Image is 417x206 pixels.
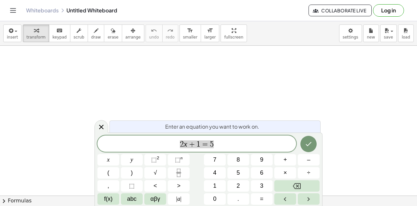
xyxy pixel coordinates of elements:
span: fullscreen [224,35,243,40]
button: Squared [144,154,166,166]
button: format_sizesmaller [180,24,201,42]
button: Toggle navigation [8,5,18,16]
span: 3 [260,182,263,190]
button: Equals [251,193,273,205]
button: load [398,24,414,42]
button: 4 [204,167,226,179]
span: 6 [260,168,263,177]
button: Less than [144,180,166,192]
button: 3 [251,180,273,192]
span: 2 [237,182,240,190]
button: draw [88,24,105,42]
span: scrub [74,35,84,40]
var: x [184,140,187,148]
span: load [402,35,410,40]
button: save [380,24,397,42]
span: = [200,140,210,148]
span: Enter an equation you want to work on. [165,123,259,131]
span: 1 [196,140,200,148]
span: × [283,168,287,177]
button: Right arrow [298,193,320,205]
button: Superscript [168,154,190,166]
sup: 2 [157,155,159,160]
span: erase [108,35,118,40]
span: Collaborate Live [314,8,366,13]
span: 5 [210,140,214,148]
span: 9 [260,155,263,164]
button: format_sizelarger [201,24,219,42]
span: √ [154,168,157,177]
span: 2 [180,140,184,148]
a: Whiteboards [26,7,59,14]
button: 6 [251,167,273,179]
span: 5 [237,168,240,177]
button: Functions [97,193,119,205]
span: 4 [213,168,216,177]
button: 1 [204,180,226,192]
span: < [153,182,157,190]
button: 0 [204,193,226,205]
button: Done [300,136,317,152]
button: Left arrow [274,193,296,205]
span: – [307,155,310,164]
span: keypad [52,35,67,40]
span: abc [127,195,137,203]
button: erase [104,24,122,42]
span: a [176,195,181,203]
span: 7 [213,155,216,164]
button: insert [3,24,22,42]
span: x [107,155,110,164]
span: ⬚ [151,156,157,163]
button: undoundo [146,24,163,42]
span: = [260,195,264,203]
span: . [237,195,239,203]
button: Log in [373,4,404,17]
span: 0 [213,195,216,203]
span: ⬚ [175,156,180,163]
button: Collaborate Live [309,5,372,16]
button: Square root [144,167,166,179]
span: insert [7,35,18,40]
span: larger [204,35,216,40]
span: + [187,140,197,148]
i: format_size [207,27,213,35]
i: redo [167,27,173,35]
button: scrub [70,24,88,42]
span: | [176,196,178,202]
button: y [121,154,143,166]
button: arrange [122,24,144,42]
span: + [283,155,287,164]
button: Placeholder [121,180,143,192]
span: > [177,182,180,190]
button: 9 [251,154,273,166]
button: new [363,24,379,42]
span: settings [343,35,358,40]
button: Alphabet [121,193,143,205]
button: Times [274,167,296,179]
button: Fraction [168,167,190,179]
span: , [108,182,109,190]
span: new [367,35,375,40]
button: settings [339,24,362,42]
span: undo [149,35,159,40]
button: , [97,180,119,192]
i: undo [151,27,157,35]
button: x [97,154,119,166]
span: | [180,196,181,202]
span: 8 [237,155,240,164]
button: redoredo [162,24,178,42]
button: Greek alphabet [144,193,166,205]
button: transform [23,24,49,42]
span: smaller [183,35,197,40]
i: format_size [187,27,193,35]
span: ( [108,168,109,177]
button: Plus [274,154,296,166]
button: . [227,193,249,205]
button: 8 [227,154,249,166]
span: 1 [213,182,216,190]
span: transform [26,35,46,40]
button: Divide [298,167,320,179]
button: 2 [227,180,249,192]
button: ) [121,167,143,179]
span: αβγ [151,195,160,203]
